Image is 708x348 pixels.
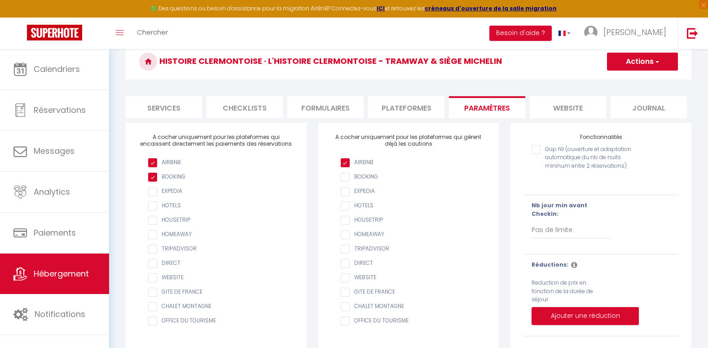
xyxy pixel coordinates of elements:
span: [PERSON_NAME] [603,27,666,38]
span: Paiements [34,227,76,238]
button: Ouvrir le widget de chat LiveChat [7,4,34,31]
button: Ajouter une réduction [532,307,639,325]
b: Réductions: [532,261,568,268]
img: Super Booking [27,25,82,40]
a: ICI [377,4,385,12]
label: Reduction de prix en fonction de la durée de séjour [532,279,594,304]
span: Réservations [34,104,86,116]
span: Hébergement [34,268,89,279]
li: Plateformes [368,96,444,118]
button: Actions [607,53,678,71]
img: logout [687,27,698,39]
a: créneaux d'ouverture de la salle migration [425,4,557,12]
label: Gap fill (ouverture et adaptation automatique du nb de nuits mininum entre 2 réservations) [541,145,644,171]
span: Analytics [34,186,70,197]
li: Formulaires [287,96,364,118]
li: Services [126,96,202,118]
img: ... [584,26,598,39]
span: Chercher [137,27,168,37]
span: Calendriers [34,63,80,75]
span: Notifications [35,308,85,320]
a: Chercher [130,18,175,49]
button: Besoin d'aide ? [489,26,552,41]
h4: Fonctionnalités [524,134,677,140]
h4: A cocher uniquement pour les plateformes qui encaissent directement les paiements des réservations [139,134,293,147]
b: Nb jour min avant Checkin: [532,201,587,218]
li: website [530,96,606,118]
a: ... [PERSON_NAME] [577,18,677,49]
li: Journal [611,96,687,118]
li: Paramètres [449,96,525,118]
span: Messages [34,145,75,156]
li: Checklists [207,96,283,118]
h3: HISTOIRE CLERMONTOISE · L'Histoire Clermontoise - Tramway & Siège Michelin [126,44,691,80]
h4: A cocher uniquement pour les plateformes qui gèrent déjà les cautions [332,134,485,147]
